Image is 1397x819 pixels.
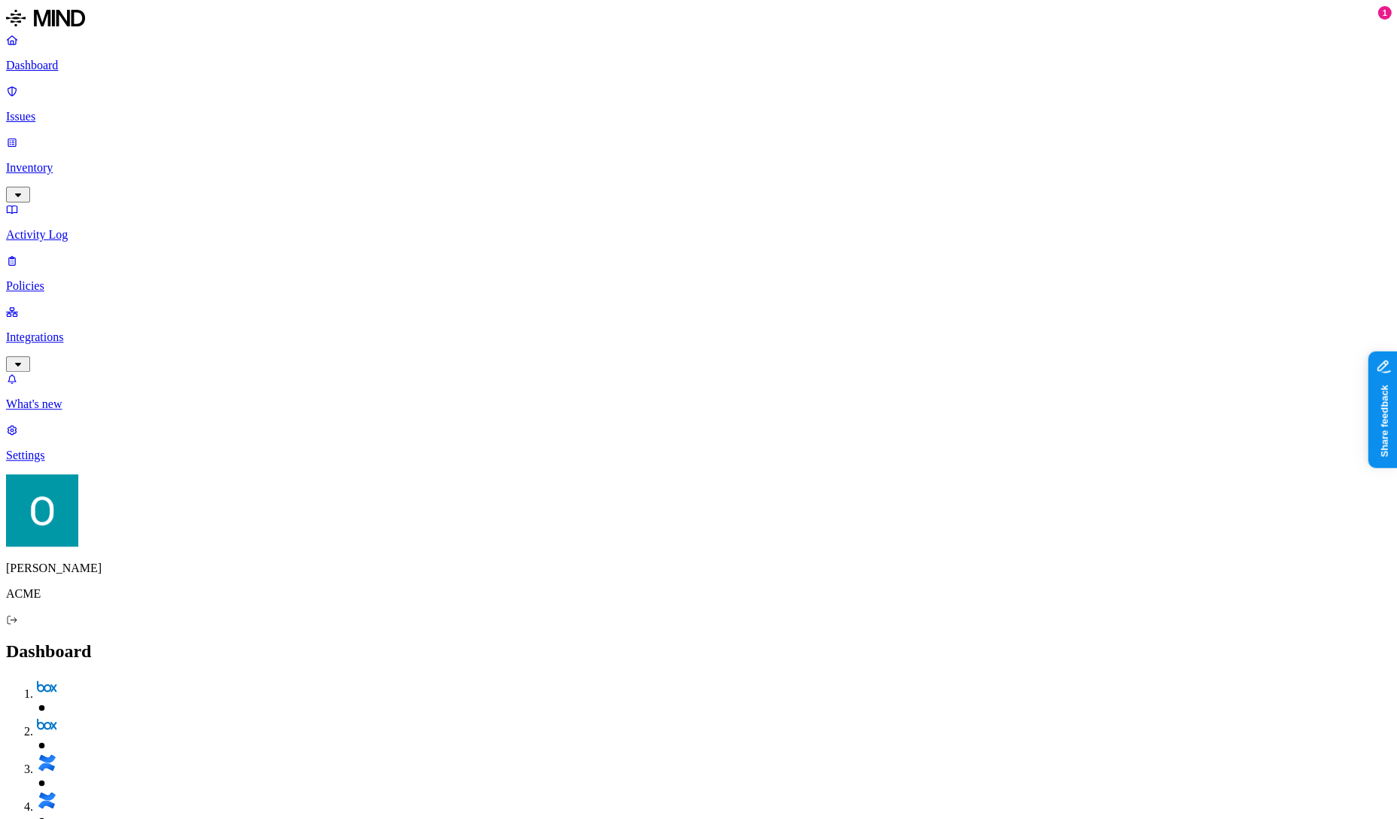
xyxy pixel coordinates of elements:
[36,714,57,735] img: box.svg
[36,790,57,811] img: confluence.svg
[6,161,1391,175] p: Inventory
[6,135,1391,200] a: Inventory
[36,677,57,698] img: box.svg
[6,423,1391,462] a: Settings
[6,59,1391,72] p: Dashboard
[6,641,1391,662] h2: Dashboard
[1377,6,1391,20] div: 1
[6,587,1391,601] p: ACME
[6,449,1391,462] p: Settings
[6,6,1391,33] a: MIND
[6,330,1391,344] p: Integrations
[6,372,1391,411] a: What's new
[6,254,1391,293] a: Policies
[36,752,57,773] img: confluence.svg
[6,228,1391,242] p: Activity Log
[6,6,85,30] img: MIND
[6,202,1391,242] a: Activity Log
[6,84,1391,123] a: Issues
[6,474,78,547] img: Ofir Englard
[6,279,1391,293] p: Policies
[6,305,1391,370] a: Integrations
[6,397,1391,411] p: What's new
[6,110,1391,123] p: Issues
[6,33,1391,72] a: Dashboard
